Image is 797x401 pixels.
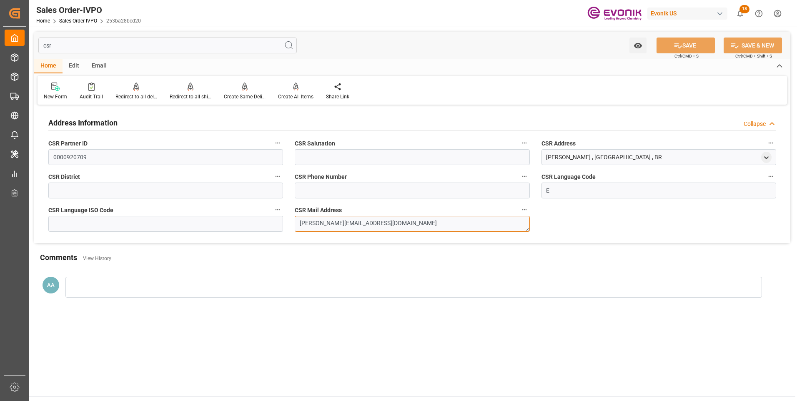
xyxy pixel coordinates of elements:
button: SAVE [657,38,715,53]
button: CSR Language Code [765,171,776,182]
textarea: [PERSON_NAME][EMAIL_ADDRESS][DOMAIN_NAME] [295,216,529,232]
button: Help Center [749,4,768,23]
button: CSR District [272,171,283,182]
button: CSR Salutation [519,138,530,148]
div: open menu [761,152,772,163]
div: Create Same Delivery Date [224,93,266,100]
button: open menu [629,38,647,53]
div: Sales Order-IVPO [36,4,141,16]
div: Edit [63,59,85,73]
span: 18 [739,5,749,13]
h2: Comments [40,252,77,263]
input: Search Fields [38,38,297,53]
a: Home [36,18,50,24]
div: Evonik US [647,8,727,20]
div: Home [34,59,63,73]
div: Redirect to all shipments [170,93,211,100]
button: Evonik US [647,5,731,21]
button: SAVE & NEW [724,38,782,53]
span: Ctrl/CMD + S [674,53,699,59]
span: Ctrl/CMD + Shift + S [735,53,772,59]
div: [PERSON_NAME] , [GEOGRAPHIC_DATA] , BR [546,153,662,162]
span: CSR Language Code [541,173,596,181]
img: Evonik-brand-mark-Deep-Purple-RGB.jpeg_1700498283.jpeg [587,6,642,21]
span: AA [47,282,55,288]
span: CSR Salutation [295,139,335,148]
a: Sales Order-IVPO [59,18,97,24]
button: show 18 new notifications [731,4,749,23]
div: Email [85,59,113,73]
span: CSR Phone Number [295,173,347,181]
button: CSR Language ISO Code [272,204,283,215]
span: CSR Address [541,139,576,148]
div: New Form [44,93,67,100]
div: Collapse [744,120,766,128]
div: Audit Trail [80,93,103,100]
button: CSR Partner ID [272,138,283,148]
span: CSR Mail Address [295,206,342,215]
span: CSR Language ISO Code [48,206,113,215]
button: CSR Mail Address [519,204,530,215]
div: Create All Items [278,93,313,100]
div: Redirect to all deliveries [115,93,157,100]
a: View History [83,256,111,261]
span: CSR Partner ID [48,139,88,148]
button: CSR Address [765,138,776,148]
h2: Address Information [48,117,118,128]
span: CSR District [48,173,80,181]
div: Share Link [326,93,349,100]
button: CSR Phone Number [519,171,530,182]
